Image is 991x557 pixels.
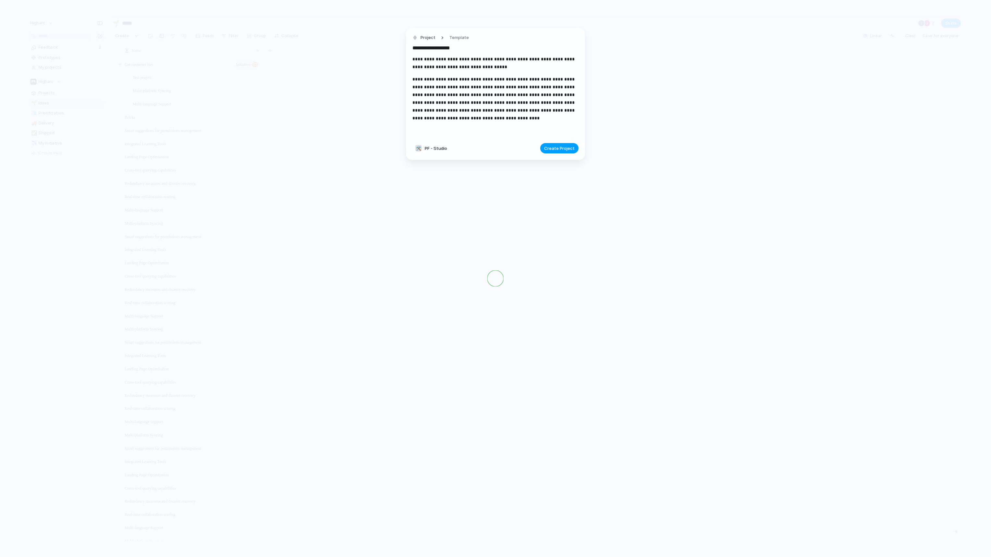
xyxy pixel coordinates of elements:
span: Template [449,35,469,41]
span: Create Project [544,145,575,152]
button: Template [446,33,473,43]
div: 🛠️ [415,145,422,152]
span: Project [421,35,435,41]
span: PF - Studio [425,145,447,152]
button: Create Project [540,143,579,154]
button: Project [411,33,437,43]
